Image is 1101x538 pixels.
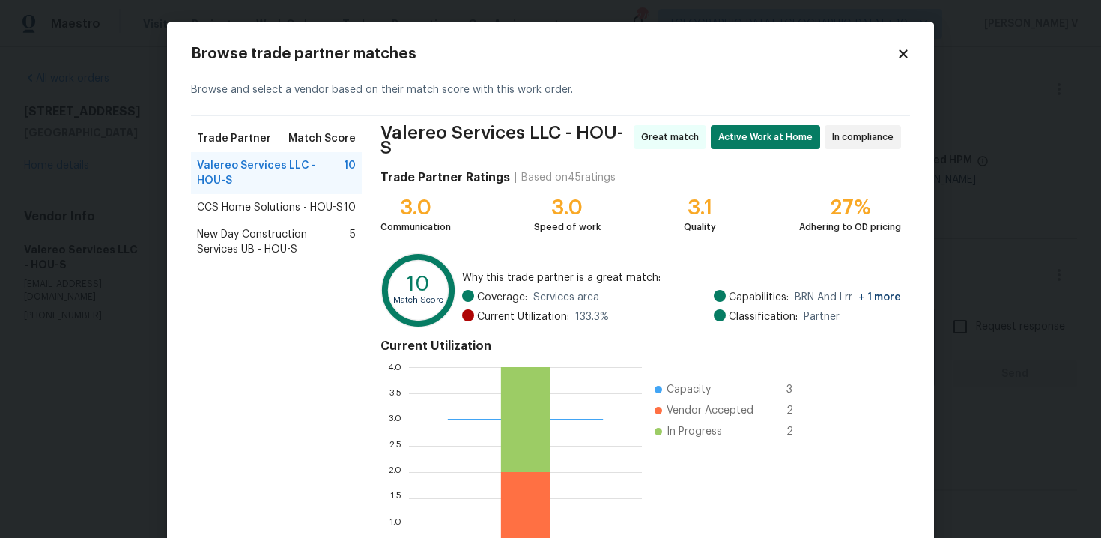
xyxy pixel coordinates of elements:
span: BRN And Lrr [795,290,901,305]
text: Match Score [393,296,443,304]
text: 3.5 [389,389,401,398]
span: 10 [344,158,356,188]
h4: Current Utilization [380,339,901,354]
span: Classification: [729,309,798,324]
span: 2 [786,403,810,418]
span: Active Work at Home [718,130,819,145]
span: 5 [350,227,356,257]
text: 10 [407,273,430,294]
div: Adhering to OD pricing [799,220,901,235]
span: Match Score [288,131,356,146]
span: Current Utilization: [477,309,569,324]
div: Speed of work [534,220,601,235]
text: 1.5 [390,494,401,503]
span: New Day Construction Services UB - HOU-S [197,227,350,257]
div: 3.0 [380,200,451,215]
div: Communication [380,220,451,235]
div: Browse and select a vendor based on their match score with this work order. [191,64,910,116]
text: 3.0 [388,415,401,424]
span: 133.3 % [575,309,609,324]
div: | [510,170,521,185]
span: Capacity [667,382,711,397]
h4: Trade Partner Ratings [380,170,510,185]
span: Partner [804,309,840,324]
span: 2 [786,424,810,439]
text: 4.0 [387,363,401,372]
div: 3.1 [684,200,716,215]
span: 10 [344,200,356,215]
div: 27% [799,200,901,215]
span: Capabilities: [729,290,789,305]
span: In compliance [832,130,900,145]
div: Based on 45 ratings [521,170,616,185]
span: Trade Partner [197,131,271,146]
span: + 1 more [858,292,901,303]
text: 2.0 [388,468,401,477]
span: Great match [641,130,705,145]
span: CCS Home Solutions - HOU-S [197,200,343,215]
span: Vendor Accepted [667,403,753,418]
span: Valereo Services LLC - HOU-S [197,158,344,188]
div: 3.0 [534,200,601,215]
text: 1.0 [389,520,401,529]
h2: Browse trade partner matches [191,46,897,61]
span: In Progress [667,424,722,439]
span: Why this trade partner is a great match: [462,270,901,285]
text: 2.5 [389,441,401,450]
span: Valereo Services LLC - HOU-S [380,125,629,155]
span: Services area [533,290,599,305]
span: Coverage: [477,290,527,305]
span: 3 [786,382,810,397]
div: Quality [684,220,716,235]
